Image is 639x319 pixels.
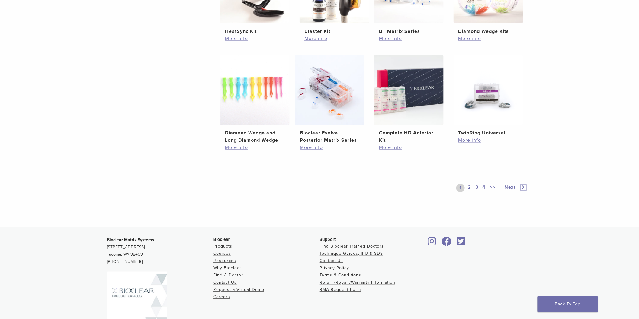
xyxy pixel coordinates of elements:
[213,244,232,249] a: Products
[319,244,384,249] a: Find Bioclear Trained Doctors
[458,35,518,42] a: More info
[379,35,439,42] a: More info
[225,144,285,151] a: More info
[107,237,213,266] p: [STREET_ADDRESS] Tacoma, WA 98409 [PHONE_NUMBER]
[453,55,524,137] a: TwinRing UniversalTwinRing Universal
[374,55,444,144] a: Complete HD Anterior KitComplete HD Anterior Kit
[454,55,523,125] img: TwinRing Universal
[319,287,361,292] a: RMA Request Form
[319,280,395,285] a: Return/Repair/Warranty Information
[455,241,467,247] a: Bioclear
[213,280,237,285] a: Contact Us
[295,55,364,125] img: Bioclear Evolve Posterior Matrix Series
[213,237,230,242] span: Bioclear
[319,266,349,271] a: Privacy Policy
[220,55,290,125] img: Diamond Wedge and Long Diamond Wedge
[304,28,364,35] h2: Blaster Kit
[319,251,383,256] a: Technique Guides, IFU & SDS
[505,185,516,191] span: Next
[489,184,497,192] a: >>
[426,241,438,247] a: Bioclear
[225,130,285,144] h2: Diamond Wedge and Long Diamond Wedge
[467,184,472,192] a: 2
[481,184,487,192] a: 4
[213,287,264,292] a: Request a Virtual Demo
[304,35,364,42] a: More info
[538,296,598,312] a: Back To Top
[440,241,454,247] a: Bioclear
[458,130,518,137] h2: TwinRing Universal
[295,55,365,144] a: Bioclear Evolve Posterior Matrix SeriesBioclear Evolve Posterior Matrix Series
[300,144,360,151] a: More info
[107,238,154,243] strong: Bioclear Matrix Systems
[458,137,518,144] a: More info
[474,184,480,192] a: 3
[213,295,230,300] a: Careers
[456,184,465,192] a: 1
[319,237,336,242] span: Support
[213,251,231,256] a: Courses
[213,258,236,264] a: Resources
[225,28,285,35] h2: HeatSync Kit
[319,258,343,264] a: Contact Us
[379,28,439,35] h2: BT Matrix Series
[213,273,243,278] a: Find A Doctor
[374,55,444,125] img: Complete HD Anterior Kit
[319,273,361,278] a: Terms & Conditions
[379,144,439,151] a: More info
[225,35,285,42] a: More info
[458,28,518,35] h2: Diamond Wedge Kits
[379,130,439,144] h2: Complete HD Anterior Kit
[300,130,360,144] h2: Bioclear Evolve Posterior Matrix Series
[213,266,241,271] a: Why Bioclear
[220,55,290,144] a: Diamond Wedge and Long Diamond WedgeDiamond Wedge and Long Diamond Wedge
